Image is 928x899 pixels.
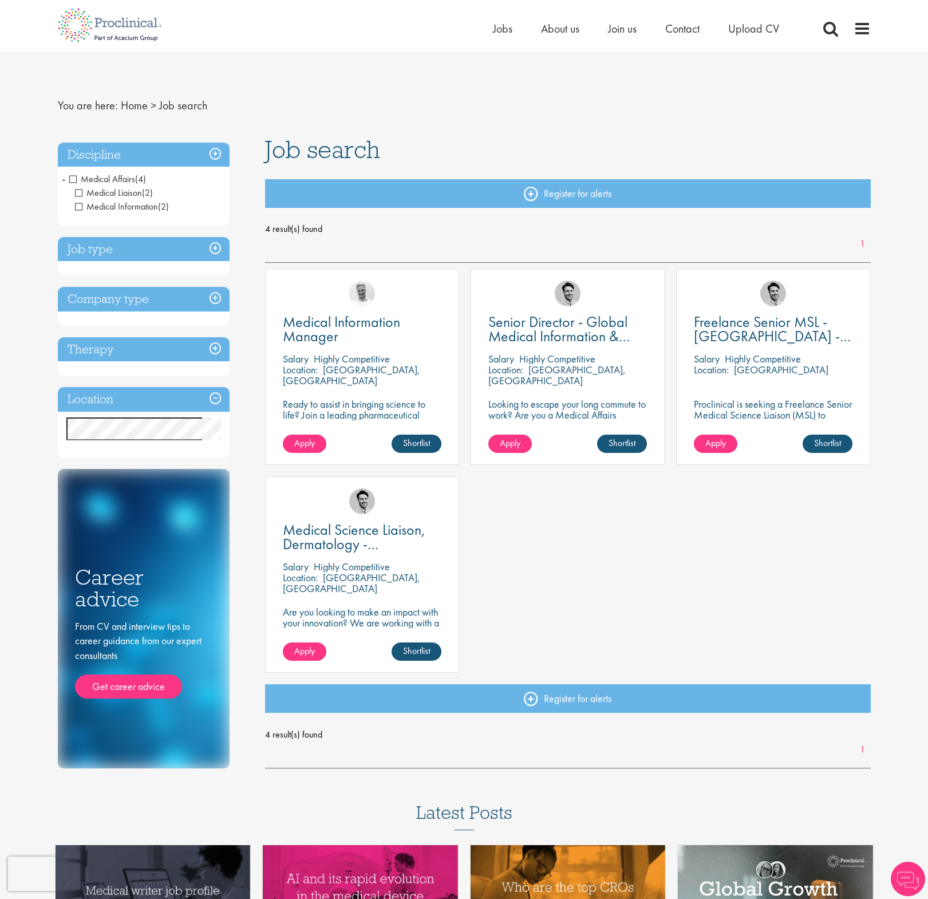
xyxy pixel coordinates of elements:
img: Thomas Pinnock [349,488,375,514]
span: Location: [283,571,318,584]
a: Upload CV [728,21,779,36]
a: Get career advice [75,675,182,699]
span: Apply [500,437,520,449]
span: Apply [705,437,726,449]
span: Salary [283,352,309,365]
a: Shortlist [803,435,852,453]
span: Medical Information Manager [283,312,400,346]
a: Shortlist [392,435,441,453]
p: Looking to escape your long commute to work? Are you a Medical Affairs Professional? Unlock your ... [488,399,647,442]
a: Shortlist [392,642,441,661]
a: Apply [694,435,737,453]
span: Freelance Senior MSL - [GEOGRAPHIC_DATA] - Cardiovascular/ Rare Disease [694,312,851,374]
img: Joshua Bye [349,281,375,306]
span: Salary [694,352,720,365]
span: (2) [142,187,153,199]
span: Medical Affairs [69,173,146,185]
span: Job search [159,98,207,113]
span: Apply [294,437,315,449]
a: Register for alerts [265,684,871,713]
h3: Job type [58,237,230,262]
h3: Career advice [75,566,212,610]
p: Highly Competitive [314,560,390,573]
span: Location: [488,363,523,376]
h3: Discipline [58,143,230,167]
span: (2) [158,200,169,212]
h3: Location [58,387,230,412]
p: Proclinical is seeking a Freelance Senior Medical Science Liaison (MSL) to support medical affair... [694,399,852,442]
p: Highly Competitive [314,352,390,365]
h3: Therapy [58,337,230,362]
img: Thomas Pinnock [555,281,581,306]
span: Medical Liaison [75,187,153,199]
p: Highly Competitive [519,352,595,365]
a: Freelance Senior MSL - [GEOGRAPHIC_DATA] - Cardiovascular/ Rare Disease [694,315,852,344]
a: Register for alerts [265,179,871,208]
a: Medical Science Liaison, Dermatology - [GEOGRAPHIC_DATA] [283,523,441,551]
p: [GEOGRAPHIC_DATA] [734,363,828,376]
a: Jobs [493,21,512,36]
span: 4 result(s) found [265,726,871,743]
p: [GEOGRAPHIC_DATA], [GEOGRAPHIC_DATA] [283,363,420,387]
span: Apply [294,645,315,657]
h3: Latest Posts [416,803,512,830]
span: Medical Affairs [69,173,135,185]
span: Senior Director - Global Medical Information & Medical Affairs [488,312,630,360]
p: [GEOGRAPHIC_DATA], [GEOGRAPHIC_DATA] [283,571,420,595]
p: Ready to assist in bringing science to life? Join a leading pharmaceutical company to play a key ... [283,399,441,453]
a: Shortlist [597,435,647,453]
span: Medical Information [75,200,169,212]
a: Join us [608,21,637,36]
a: About us [541,21,579,36]
a: Apply [488,435,532,453]
span: > [151,98,156,113]
span: Medical Information [75,200,158,212]
p: Highly Competitive [725,352,801,365]
span: You are here: [58,98,118,113]
span: Salary [283,560,309,573]
span: 4 result(s) found [265,220,871,238]
span: - [62,170,65,187]
a: breadcrumb link [121,98,148,113]
a: Senior Director - Global Medical Information & Medical Affairs [488,315,647,344]
span: Salary [488,352,514,365]
div: From CV and interview tips to career guidance from our expert consultants [75,619,212,699]
a: 1 [854,238,871,251]
a: Apply [283,435,326,453]
span: Location: [283,363,318,376]
a: 1 [854,743,871,756]
a: Apply [283,642,326,661]
img: Chatbot [891,862,925,896]
span: Medical Liaison [75,187,142,199]
iframe: reCAPTCHA [8,857,155,891]
img: Thomas Pinnock [760,281,786,306]
span: Job search [265,134,380,165]
span: Location: [694,363,729,376]
p: [GEOGRAPHIC_DATA], [GEOGRAPHIC_DATA] [488,363,626,387]
a: Medical Information Manager [283,315,441,344]
a: Contact [665,21,700,36]
span: (4) [135,173,146,185]
span: Medical Science Liaison, Dermatology - [GEOGRAPHIC_DATA] [283,520,425,568]
h3: Company type [58,287,230,312]
p: Are you looking to make an impact with your innovation? We are working with a well-established ph... [283,606,441,650]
